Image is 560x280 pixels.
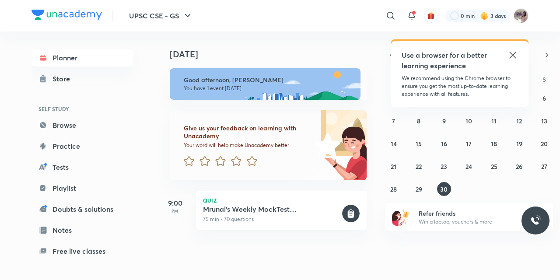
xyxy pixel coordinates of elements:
button: avatar [424,9,438,23]
abbr: September 11, 2025 [491,117,497,125]
button: September 16, 2025 [437,136,451,150]
p: Quiz [203,198,360,203]
button: UPSC CSE - GS [124,7,198,24]
abbr: September 27, 2025 [541,162,547,171]
abbr: September 26, 2025 [516,162,522,171]
abbr: September 28, 2025 [390,185,397,193]
abbr: September 24, 2025 [465,162,472,171]
a: Planner [31,49,133,66]
button: September 26, 2025 [512,159,526,173]
h5: 9:00 [157,198,192,208]
img: streak [480,11,489,20]
img: Subhashree Rout [514,8,528,23]
abbr: September 6, 2025 [542,94,546,102]
button: September 22, 2025 [412,159,426,173]
a: Tests [31,158,133,176]
abbr: Saturday [542,75,546,84]
img: avatar [427,12,435,20]
a: Free live classes [31,242,133,260]
button: September 7, 2025 [387,114,401,128]
img: feedback_image [285,110,367,180]
abbr: September 25, 2025 [491,162,497,171]
p: 75 min • 70 questions [203,215,340,223]
button: September 27, 2025 [537,159,551,173]
button: September 6, 2025 [537,91,551,105]
button: September 25, 2025 [487,159,501,173]
h5: Mrunal's Weekly MockTest Pillar3A_Import_Export_FDI_FPI [203,205,340,213]
abbr: September 23, 2025 [441,162,447,171]
a: Practice [31,137,133,155]
button: September 19, 2025 [512,136,526,150]
a: Company Logo [31,10,102,22]
abbr: September 8, 2025 [417,117,420,125]
a: Doubts & solutions [31,200,133,218]
h6: SELF STUDY [31,101,133,116]
a: Browse [31,116,133,134]
button: September 30, 2025 [437,182,451,196]
button: September 29, 2025 [412,182,426,196]
button: September 14, 2025 [387,136,401,150]
h5: Use a browser for a better learning experience [402,50,489,71]
abbr: September 20, 2025 [541,140,548,148]
img: ttu [530,215,541,226]
p: Win a laptop, vouchers & more [419,218,526,226]
abbr: September 18, 2025 [491,140,497,148]
a: Notes [31,221,133,239]
button: September 15, 2025 [412,136,426,150]
img: Company Logo [31,10,102,20]
button: September 28, 2025 [387,182,401,196]
h6: Refer friends [419,209,526,218]
abbr: September 15, 2025 [416,140,422,148]
button: September 20, 2025 [537,136,551,150]
abbr: September 19, 2025 [516,140,522,148]
button: September 23, 2025 [437,159,451,173]
abbr: September 10, 2025 [465,117,472,125]
button: September 10, 2025 [462,114,476,128]
abbr: September 9, 2025 [442,117,446,125]
button: September 12, 2025 [512,114,526,128]
img: referral [392,208,409,226]
button: September 24, 2025 [462,159,476,173]
button: September 21, 2025 [387,159,401,173]
abbr: September 17, 2025 [466,140,472,148]
p: We recommend using the Chrome browser to ensure you get the most up-to-date learning experience w... [402,74,518,98]
a: Playlist [31,179,133,197]
button: September 8, 2025 [412,114,426,128]
abbr: September 7, 2025 [392,117,395,125]
abbr: September 21, 2025 [391,162,396,171]
p: You have 1 event [DATE] [184,85,353,92]
h6: Good afternoon, [PERSON_NAME] [184,76,353,84]
abbr: September 13, 2025 [541,117,547,125]
button: September 11, 2025 [487,114,501,128]
h6: Give us your feedback on learning with Unacademy [184,124,311,140]
abbr: September 30, 2025 [440,185,448,193]
button: September 9, 2025 [437,114,451,128]
button: September 13, 2025 [537,114,551,128]
button: September 18, 2025 [487,136,501,150]
abbr: September 16, 2025 [441,140,447,148]
img: afternoon [170,68,360,100]
a: Store [31,70,133,87]
p: PM [157,208,192,213]
h4: [DATE] [170,49,375,59]
p: Your word will help make Unacademy better [184,142,311,149]
abbr: September 12, 2025 [516,117,522,125]
button: September 17, 2025 [462,136,476,150]
div: Store [52,73,75,84]
abbr: September 29, 2025 [416,185,422,193]
abbr: September 14, 2025 [391,140,397,148]
abbr: September 22, 2025 [416,162,422,171]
